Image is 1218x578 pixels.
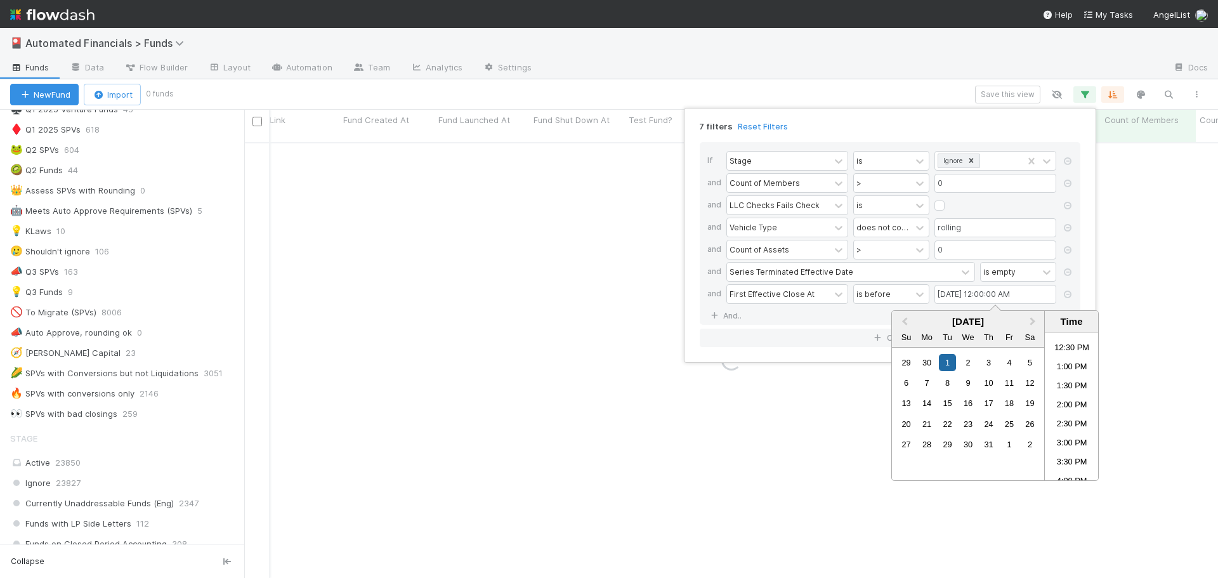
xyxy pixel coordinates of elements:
div: is before [856,288,891,299]
div: Vehicle Type [730,221,777,233]
div: Choose Sunday, July 6th, 2025 [898,374,915,391]
div: and [707,240,726,262]
div: [DATE] [892,316,1044,327]
div: Choose Monday, July 14th, 2025 [919,395,936,412]
li: 4:00 PM [1045,473,1099,492]
div: Series Terminated Effective Date [730,266,853,277]
div: Choose Wednesday, July 16th, 2025 [959,395,976,412]
div: and [707,284,726,306]
div: Choose Wednesday, July 2nd, 2025 [959,354,976,371]
div: First Effective Close At [730,288,815,299]
div: Choose Friday, July 25th, 2025 [1000,416,1018,433]
div: Choose Sunday, July 27th, 2025 [898,436,915,453]
div: Choose Monday, July 21st, 2025 [919,416,936,433]
div: and [707,173,726,195]
div: Choose Monday, July 28th, 2025 [919,436,936,453]
div: Monday [919,329,936,346]
div: Choose Wednesday, July 23rd, 2025 [959,416,976,433]
li: 3:00 PM [1045,435,1099,454]
div: Time [1048,316,1095,327]
div: Choose Wednesday, July 9th, 2025 [959,374,976,391]
div: Choose Thursday, July 10th, 2025 [980,374,997,391]
div: Saturday [1021,329,1038,346]
div: and [707,262,726,284]
div: Ignore [940,154,964,167]
div: Choose Saturday, July 5th, 2025 [1021,354,1038,371]
div: Choose Thursday, July 24th, 2025 [980,416,997,433]
div: is [856,199,863,211]
div: and [707,195,726,218]
div: Choose Friday, July 4th, 2025 [1000,354,1018,371]
div: Choose Tuesday, July 8th, 2025 [939,374,956,391]
div: Choose Tuesday, July 22nd, 2025 [939,416,956,433]
div: Stage [730,155,752,166]
div: Choose Thursday, July 17th, 2025 [980,395,997,412]
div: Choose Thursday, July 31st, 2025 [980,436,997,453]
li: 3:30 PM [1045,454,1099,473]
li: 12:30 PM [1045,339,1099,358]
li: 1:30 PM [1045,378,1099,397]
div: Choose Friday, August 1st, 2025 [1000,436,1018,453]
button: Previous Month [893,312,913,332]
li: 2:00 PM [1045,397,1099,416]
a: Reset Filters [738,121,788,132]
div: and [707,218,726,240]
div: Sunday [898,329,915,346]
div: Month July, 2025 [896,352,1040,455]
div: is [856,155,863,166]
div: Count of Assets [730,244,789,255]
div: Thursday [980,329,997,346]
div: is empty [983,266,1016,277]
div: Choose Sunday, June 29th, 2025 [898,354,915,371]
li: 2:30 PM [1045,416,1099,435]
div: Choose Saturday, July 19th, 2025 [1021,395,1038,412]
div: Choose Friday, July 11th, 2025 [1000,374,1018,391]
div: does not contain [856,221,908,233]
div: Wednesday [959,329,976,346]
div: If [707,151,726,173]
ul: Time [1045,332,1099,480]
div: Choose Tuesday, July 29th, 2025 [939,436,956,453]
button: Or if... [700,329,1080,347]
a: And.. [707,306,747,325]
div: > [856,244,861,255]
div: Choose Saturday, July 12th, 2025 [1021,374,1038,391]
div: Count of Members [730,177,800,188]
div: Choose Saturday, August 2nd, 2025 [1021,436,1038,453]
span: 7 filters [699,121,733,132]
div: Choose Tuesday, July 15th, 2025 [939,395,956,412]
div: > [856,177,861,188]
div: Choose Monday, July 7th, 2025 [919,374,936,391]
div: Choose Friday, July 18th, 2025 [1000,395,1018,412]
div: LLC Checks Fails Check [730,199,820,211]
li: 1:00 PM [1045,358,1099,378]
button: Next Month [1024,312,1044,332]
div: Choose Monday, June 30th, 2025 [919,354,936,371]
div: Choose Tuesday, July 1st, 2025 [939,354,956,371]
div: Choose Sunday, July 20th, 2025 [898,416,915,433]
div: Choose Date and Time [891,310,1099,481]
div: Choose Thursday, July 3rd, 2025 [980,354,997,371]
div: Choose Wednesday, July 30th, 2025 [959,436,976,453]
div: Choose Saturday, July 26th, 2025 [1021,416,1038,433]
div: Tuesday [939,329,956,346]
div: Friday [1000,329,1018,346]
div: Choose Sunday, July 13th, 2025 [898,395,915,412]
